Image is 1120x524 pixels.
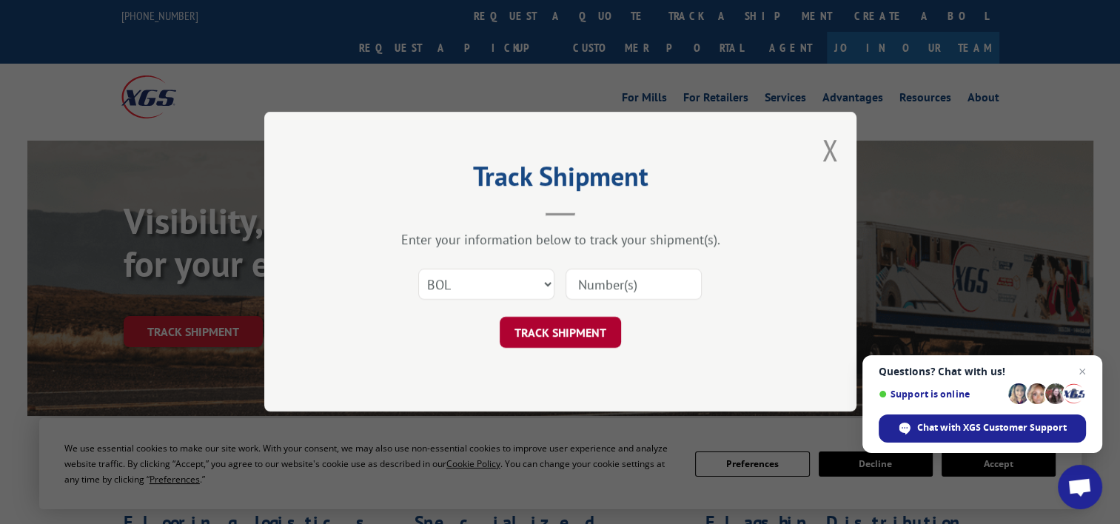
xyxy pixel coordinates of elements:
[879,389,1003,400] span: Support is online
[566,269,702,300] input: Number(s)
[917,421,1067,434] span: Chat with XGS Customer Support
[879,366,1086,377] span: Questions? Chat with us!
[822,130,838,169] button: Close modal
[338,232,782,249] div: Enter your information below to track your shipment(s).
[1058,465,1102,509] div: Open chat
[500,318,621,349] button: TRACK SHIPMENT
[338,166,782,194] h2: Track Shipment
[1073,363,1091,380] span: Close chat
[879,414,1086,443] div: Chat with XGS Customer Support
